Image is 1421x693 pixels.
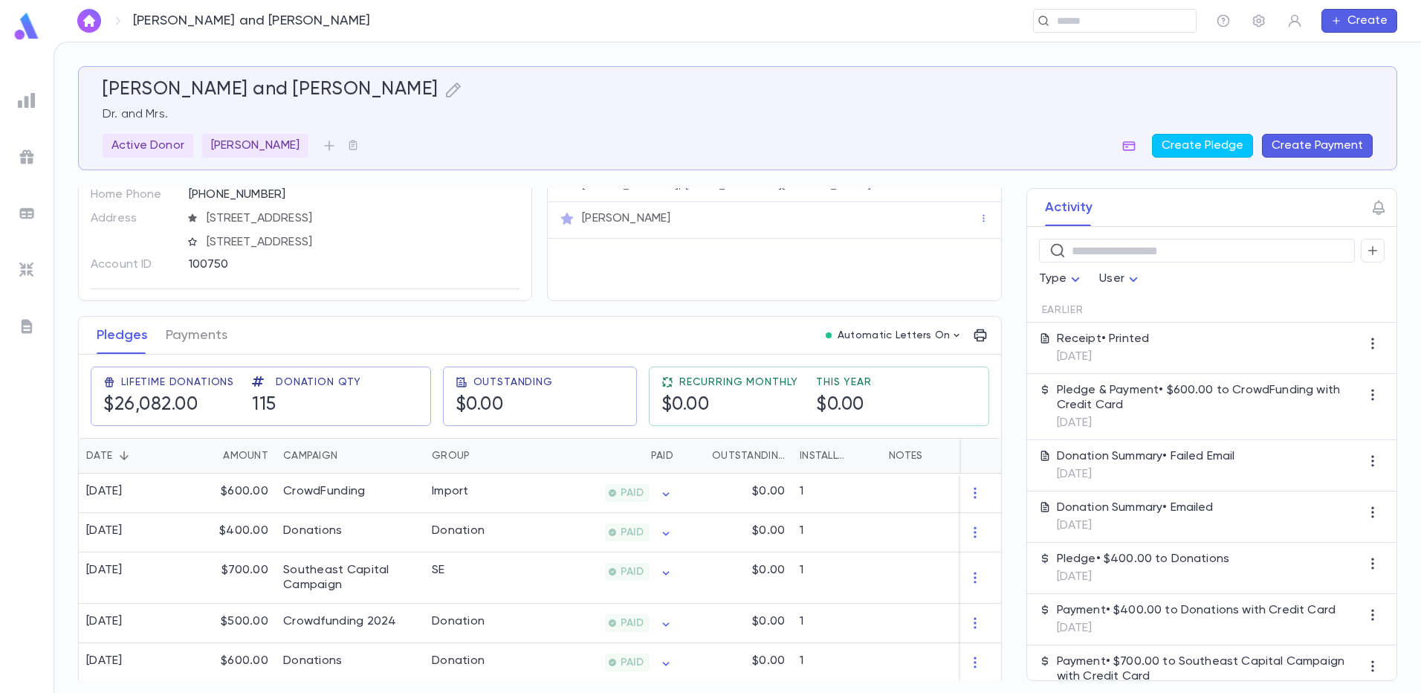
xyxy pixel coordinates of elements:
h5: $0.00 [661,394,710,416]
p: [DATE] [1057,416,1361,431]
img: home_white.a664292cf8c1dea59945f0da9f25487c.svg [80,15,98,27]
span: Lifetime Donations [121,376,234,388]
div: Group [424,438,536,474]
p: Donation Summary • Emailed [1057,500,1214,515]
p: [DATE] [1057,349,1150,364]
div: Notes [889,438,922,474]
div: Donation [432,654,485,668]
span: PAID [615,617,650,629]
div: Southeast Capital Campaign [283,563,417,593]
span: This Year [816,376,872,388]
span: Earlier [1042,304,1084,316]
div: Outstanding [712,438,785,474]
button: Activity [1045,189,1093,226]
p: Payment • $400.00 to Donations with Credit Card [1057,603,1336,618]
div: Crowdfunding 2024 [283,614,397,629]
button: Payments [166,317,227,354]
p: [PERSON_NAME] [582,211,670,226]
div: [DATE] [86,484,123,499]
span: Outstanding [473,376,553,388]
div: Date [79,438,179,474]
div: [DATE] [86,654,123,668]
h5: 115 [252,394,276,416]
p: $0.00 [752,563,785,578]
p: [DATE] [1057,518,1214,533]
span: Donation Qty [276,376,361,388]
div: [PERSON_NAME] [202,134,308,158]
div: Type [1039,265,1085,294]
div: Donations [283,654,343,668]
button: Pledges [97,317,148,354]
button: Create Pledge [1152,134,1253,158]
div: Donation [432,614,485,629]
div: $700.00 [179,552,276,604]
div: $600.00 [179,643,276,683]
p: Donation Summary • Failed Email [1057,449,1235,464]
div: 1 [792,643,881,683]
span: User [1099,273,1124,285]
h5: [PERSON_NAME] and [PERSON_NAME] [103,79,438,101]
div: 100750 [189,253,447,275]
p: Payment • $700.00 to Southeast Capital Campaign with Credit Card [1057,654,1361,684]
p: [PERSON_NAME] [211,138,300,153]
span: PAID [615,526,650,538]
div: [DATE] [86,614,123,629]
img: reports_grey.c525e4749d1bce6a11f5fe2a8de1b229.svg [18,91,36,109]
div: 1 [792,552,881,604]
button: Sort [627,444,651,468]
p: Receipt • Printed [1057,332,1150,346]
p: [PERSON_NAME] and [PERSON_NAME] [133,13,371,29]
p: $0.00 [752,654,785,668]
button: Sort [199,444,223,468]
img: imports_grey.530a8a0e642e233f2baf0ef88e8c9fcb.svg [18,261,36,279]
div: Campaign [283,438,337,474]
span: [STREET_ADDRESS] [201,235,521,250]
div: [DATE] [86,523,123,538]
button: Sort [850,444,874,468]
div: $500.00 [179,604,276,643]
button: Create [1321,9,1397,33]
p: Home Phone [91,183,176,207]
span: Type [1039,273,1067,285]
div: Paid [536,438,681,474]
div: Amount [223,438,268,474]
button: Sort [112,444,136,468]
button: Automatic Letters On [820,325,968,346]
div: Amount [179,438,276,474]
img: campaigns_grey.99e729a5f7ee94e3726e6486bddda8f1.svg [18,148,36,166]
h5: $26,082.00 [103,394,198,416]
div: Installments [800,438,850,474]
div: $400.00 [179,513,276,552]
div: Campaign [276,438,424,474]
h5: $0.00 [456,394,504,416]
div: Active Donor [103,134,193,158]
div: Notes [881,438,1067,474]
div: Installments [792,438,881,474]
div: [DATE] [86,563,123,578]
div: CrowdFunding [283,484,365,499]
span: PAID [615,657,650,668]
img: batches_grey.339ca447c9d9533ef1741baa751efc33.svg [18,204,36,222]
button: Create Payment [1262,134,1373,158]
div: Donation [432,523,485,538]
img: letters_grey.7941b92b52307dd3b8a917253454ce1c.svg [18,318,36,335]
div: Import [432,484,469,499]
button: Sort [688,444,712,468]
div: 1 [792,474,881,513]
p: $0.00 [752,484,785,499]
p: $0.00 [752,523,785,538]
p: [DATE] [1057,467,1235,482]
span: PAID [615,487,650,499]
div: Paid [651,438,673,474]
p: Account ID [91,253,176,277]
button: Sort [470,444,493,468]
p: [DATE] [1057,621,1336,636]
div: Donations [283,523,343,538]
img: logo [12,12,42,41]
span: [STREET_ADDRESS] [201,211,521,226]
p: Automatic Letters On [838,329,951,341]
div: User [1099,265,1142,294]
div: 1 [792,604,881,643]
div: Outstanding [681,438,792,474]
p: Pledge • $400.00 to Donations [1057,552,1230,567]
